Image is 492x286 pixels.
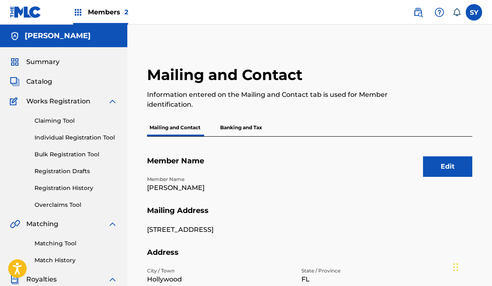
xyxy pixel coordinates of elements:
a: Matching Tool [34,239,117,248]
a: Registration History [34,184,117,192]
img: Works Registration [10,96,21,106]
span: Royalties [26,275,57,284]
a: Registration Drafts [34,167,117,176]
img: Royalties [10,275,20,284]
img: Top Rightsholders [73,7,83,17]
div: Help [431,4,448,21]
a: Overclaims Tool [34,201,117,209]
a: Claiming Tool [34,117,117,125]
img: search [413,7,423,17]
a: Bulk Registration Tool [34,150,117,159]
img: expand [108,219,117,229]
p: City / Town [147,267,292,275]
p: [STREET_ADDRESS] [147,225,292,235]
img: expand [108,275,117,284]
h5: Richard Bona [25,31,91,41]
span: Summary [26,57,60,67]
p: State / Province [301,267,446,275]
img: Summary [10,57,20,67]
span: 2 [124,8,128,16]
a: Individual Registration Tool [34,133,117,142]
img: Matching [10,219,20,229]
h5: Mailing Address [147,206,472,225]
span: Matching [26,219,58,229]
a: Match History [34,256,117,265]
h2: Mailing and Contact [147,66,307,84]
div: User Menu [466,4,482,21]
a: Public Search [410,4,426,21]
img: Catalog [10,77,20,87]
img: help [435,7,444,17]
div: Drag [453,255,458,279]
span: Members [88,7,128,17]
span: Catalog [26,77,52,87]
p: [PERSON_NAME] [147,183,292,193]
p: Mailing and Contact [147,119,203,136]
p: Information entered on the Mailing and Contact tab is used for Member identification. [147,90,398,110]
div: Notifications [453,8,461,16]
img: Accounts [10,31,20,41]
img: expand [108,96,117,106]
a: CatalogCatalog [10,77,52,87]
a: SummarySummary [10,57,60,67]
h5: Member Name [147,156,472,176]
p: FL [301,275,446,284]
p: Banking and Tax [218,119,264,136]
iframe: Chat Widget [451,247,492,286]
img: MLC Logo [10,6,41,18]
span: Works Registration [26,96,90,106]
button: Edit [423,156,472,177]
iframe: Resource Center [469,176,492,242]
p: Hollywood [147,275,292,284]
p: Member Name [147,176,292,183]
h5: Address [147,248,472,267]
